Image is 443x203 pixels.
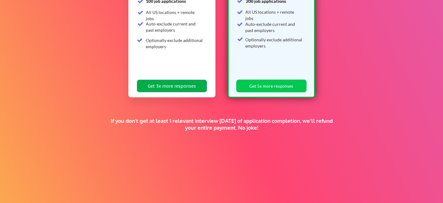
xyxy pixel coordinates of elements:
div: All US locations + remote jobs [245,9,303,21]
div: If you don't get at least 1 relevant interview [DATE] of application completion, we'll refund you... [108,118,335,131]
div: Auto-exclude current and past employers [245,21,303,33]
button: Get 5x more responses [236,80,307,92]
button: Get 3x more responses [137,80,207,92]
div: Auto-exclude current and past employers [146,21,203,33]
div: All US locations + remote jobs [146,9,203,21]
div: Optionally exclude additional employers [146,37,203,49]
div: Optionally exclude additional employers [245,37,303,49]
